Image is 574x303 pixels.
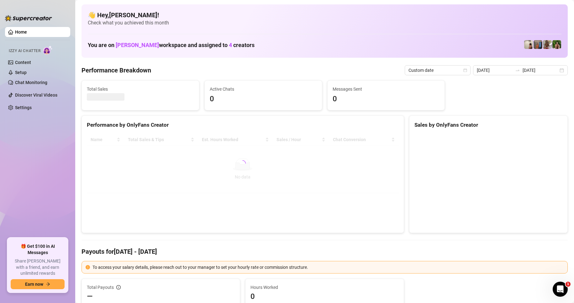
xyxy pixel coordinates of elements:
[43,45,53,55] img: AI Chatter
[240,160,246,167] span: loading
[333,93,440,105] span: 0
[88,42,255,49] h1: You are on workspace and assigned to creators
[15,93,57,98] a: Discover Viral Videos
[463,68,467,72] span: calendar
[87,121,399,129] div: Performance by OnlyFans Creator
[87,284,114,291] span: Total Payouts
[11,258,65,277] span: Share [PERSON_NAME] with a friend, and earn unlimited rewards
[92,264,564,271] div: To access your salary details, please reach out to your manager to set your hourly rate or commis...
[523,67,558,74] input: End date
[477,67,513,74] input: Start date
[333,86,440,93] span: Messages Sent
[15,70,27,75] a: Setup
[553,282,568,297] iframe: Intercom live chat
[250,284,398,291] span: Hours Worked
[515,68,520,73] span: swap-right
[15,60,31,65] a: Content
[9,48,40,54] span: Izzy AI Chatter
[534,40,542,49] img: Wayne
[11,279,65,289] button: Earn nowarrow-right
[15,80,47,85] a: Chat Monitoring
[116,285,121,290] span: info-circle
[210,86,317,93] span: Active Chats
[25,282,43,287] span: Earn now
[11,243,65,256] span: 🎁 Get $100 in AI Messages
[408,66,467,75] span: Custom date
[88,11,561,19] h4: 👋 Hey, [PERSON_NAME] !
[86,265,90,269] span: exclamation-circle
[543,40,552,49] img: Nathaniel
[210,93,317,105] span: 0
[116,42,159,48] span: [PERSON_NAME]
[15,105,32,110] a: Settings
[87,291,93,301] span: —
[566,282,571,287] span: 1
[88,19,561,26] span: Check what you achieved this month
[15,29,27,35] a: Home
[515,68,520,73] span: to
[82,247,568,256] h4: Payouts for [DATE] - [DATE]
[5,15,52,21] img: logo-BBDzfeDw.svg
[524,40,533,49] img: Ralphy
[87,86,194,93] span: Total Sales
[82,66,151,75] h4: Performance Breakdown
[552,40,561,49] img: Nathaniel
[229,42,232,48] span: 4
[46,282,50,286] span: arrow-right
[250,291,398,301] span: 0
[414,121,562,129] div: Sales by OnlyFans Creator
